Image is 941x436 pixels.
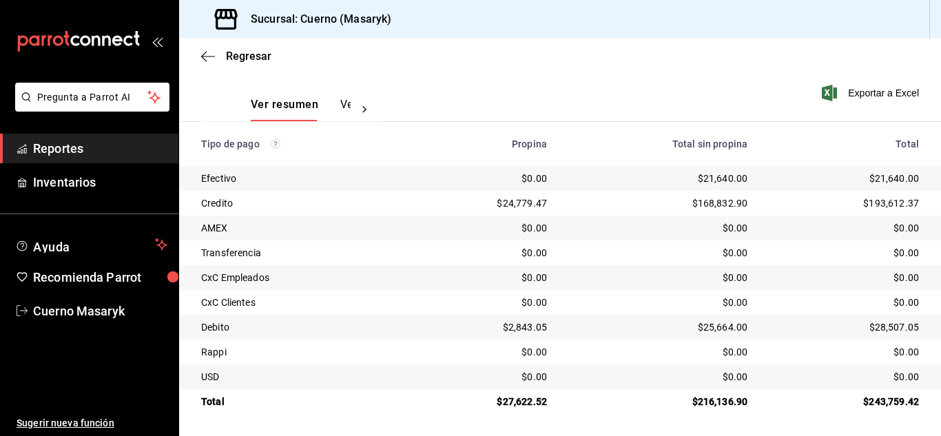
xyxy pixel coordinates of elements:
[569,320,747,334] div: $25,664.00
[769,271,919,284] div: $0.00
[569,345,747,359] div: $0.00
[421,138,547,149] div: Propina
[421,345,547,359] div: $0.00
[421,172,547,185] div: $0.00
[769,246,919,260] div: $0.00
[569,395,747,408] div: $216,136.90
[569,138,747,149] div: Total sin propina
[769,172,919,185] div: $21,640.00
[201,196,399,210] div: Credito
[569,196,747,210] div: $168,832.90
[33,173,167,191] span: Inventarios
[769,320,919,334] div: $28,507.05
[201,50,271,63] button: Regresar
[569,295,747,309] div: $0.00
[769,295,919,309] div: $0.00
[240,11,391,28] h3: Sucursal: Cuerno (Masaryk)
[421,271,547,284] div: $0.00
[37,90,148,105] span: Pregunta a Parrot AI
[201,271,399,284] div: CxC Empleados
[769,395,919,408] div: $243,759.42
[201,295,399,309] div: CxC Clientes
[201,345,399,359] div: Rappi
[569,246,747,260] div: $0.00
[251,98,318,121] button: Ver resumen
[421,246,547,260] div: $0.00
[201,246,399,260] div: Transferencia
[569,221,747,235] div: $0.00
[33,268,167,287] span: Recomienda Parrot
[201,320,399,334] div: Debito
[769,345,919,359] div: $0.00
[569,271,747,284] div: $0.00
[421,295,547,309] div: $0.00
[769,138,919,149] div: Total
[569,172,747,185] div: $21,640.00
[201,395,399,408] div: Total
[569,370,747,384] div: $0.00
[251,98,351,121] div: navigation tabs
[271,139,280,149] svg: Los pagos realizados con Pay y otras terminales son montos brutos.
[152,36,163,47] button: open_drawer_menu
[17,416,167,430] span: Sugerir nueva función
[769,196,919,210] div: $193,612.37
[421,395,547,408] div: $27,622.52
[340,98,392,121] button: Ver pagos
[201,138,399,149] div: Tipo de pago
[33,302,167,320] span: Cuerno Masaryk
[769,221,919,235] div: $0.00
[421,370,547,384] div: $0.00
[226,50,271,63] span: Regresar
[421,221,547,235] div: $0.00
[10,100,169,114] a: Pregunta a Parrot AI
[15,83,169,112] button: Pregunta a Parrot AI
[201,221,399,235] div: AMEX
[825,85,919,101] button: Exportar a Excel
[421,320,547,334] div: $2,843.05
[421,196,547,210] div: $24,779.47
[201,370,399,384] div: USD
[769,370,919,384] div: $0.00
[33,236,149,253] span: Ayuda
[33,139,167,158] span: Reportes
[201,172,399,185] div: Efectivo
